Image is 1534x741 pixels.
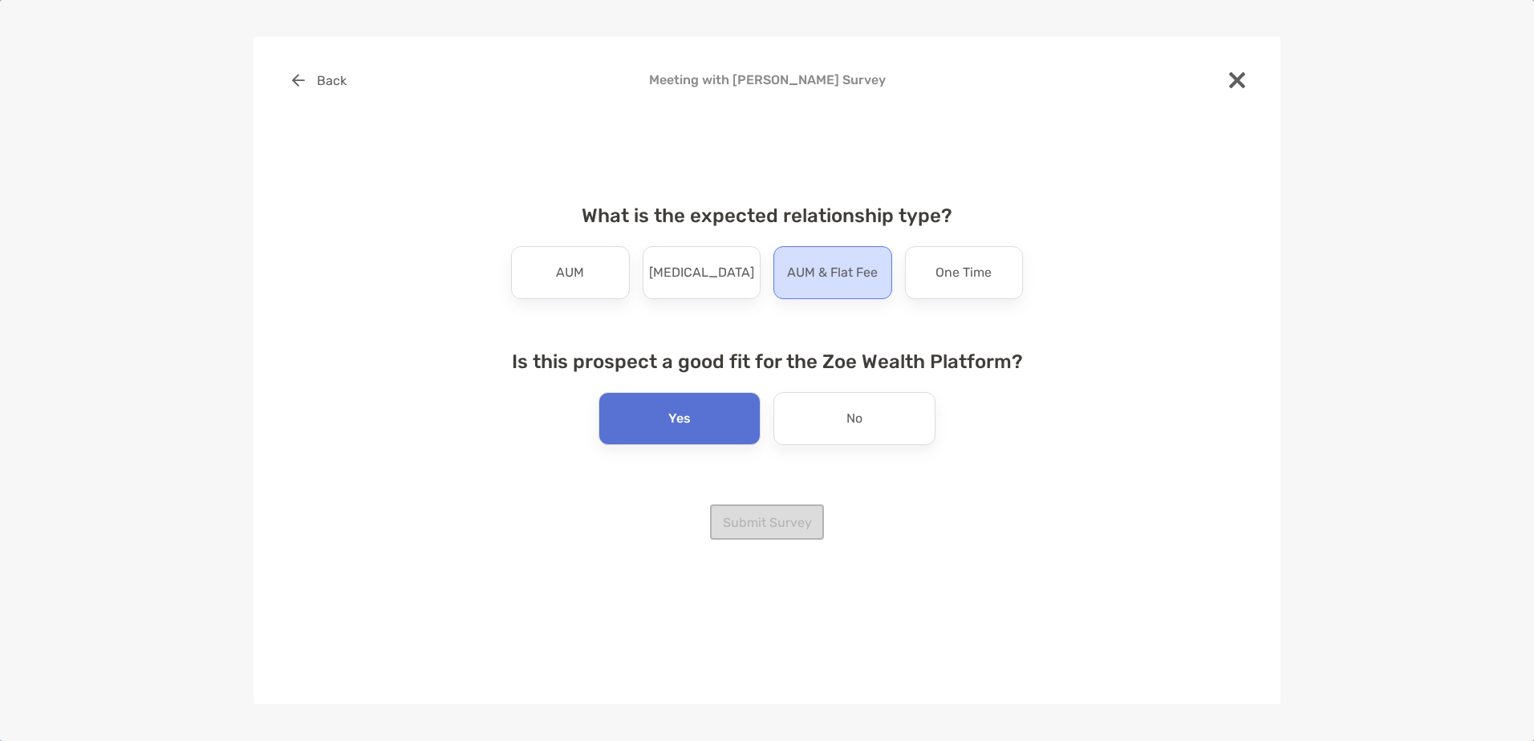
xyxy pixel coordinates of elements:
[668,406,691,431] p: Yes
[279,63,359,98] button: Back
[846,406,862,431] p: No
[649,260,754,285] p: [MEDICAL_DATA]
[935,260,992,285] p: One Time
[498,350,1036,373] h4: Is this prospect a good fit for the Zoe Wealth Platform?
[1229,72,1245,88] img: close modal
[279,72,1255,87] h4: Meeting with [PERSON_NAME] Survey
[787,260,878,285] p: AUM & Flat Fee
[498,204,1036,227] h4: What is the expected relationship type?
[292,74,305,87] img: button icon
[556,260,584,285] p: AUM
